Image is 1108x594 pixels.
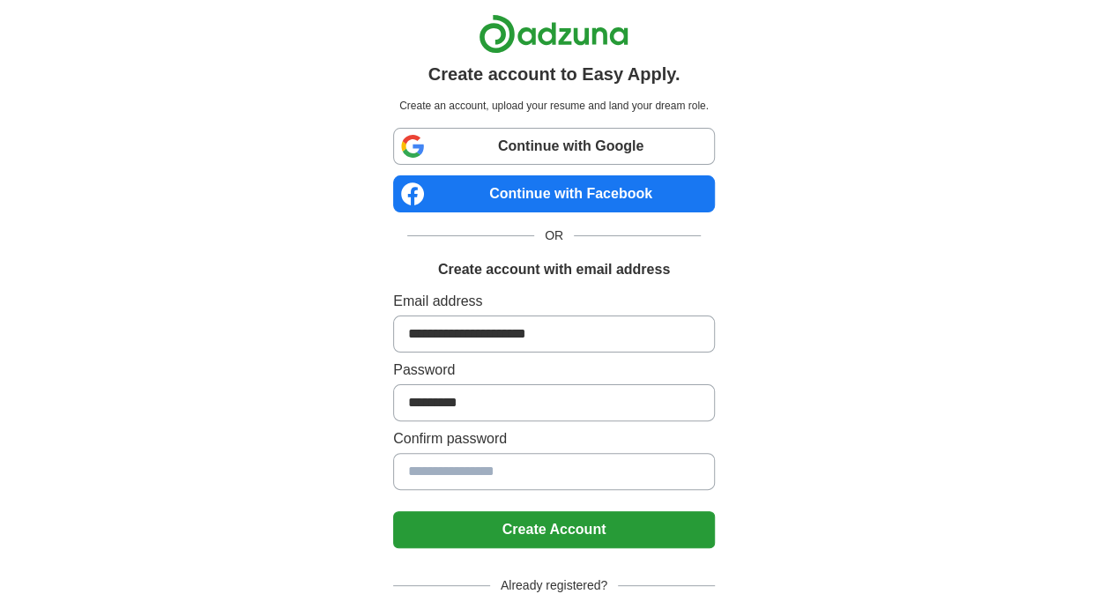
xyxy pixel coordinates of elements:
[393,128,715,165] a: Continue with Google
[393,360,715,381] label: Password
[393,428,715,449] label: Confirm password
[393,175,715,212] a: Continue with Facebook
[534,226,574,245] span: OR
[397,98,711,114] p: Create an account, upload your resume and land your dream role.
[393,511,715,548] button: Create Account
[438,259,670,280] h1: Create account with email address
[393,291,715,312] label: Email address
[479,14,628,54] img: Adzuna logo
[428,61,680,87] h1: Create account to Easy Apply.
